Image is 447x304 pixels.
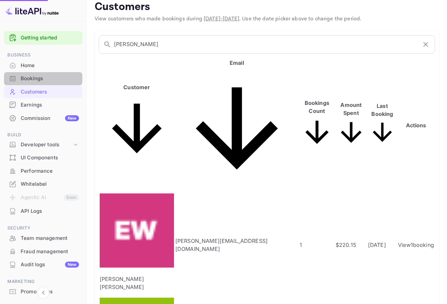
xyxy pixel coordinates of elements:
[4,205,82,217] a: API Logs
[100,275,174,291] p: [PERSON_NAME] [PERSON_NAME]
[4,278,82,285] span: Marketing
[21,180,79,188] div: Whitelabel
[336,241,367,249] p: $220.15
[4,151,82,164] a: UI Components
[4,232,82,244] a: Team management
[4,285,82,298] a: Promo codes
[4,285,82,298] div: Promo codes
[4,245,82,258] div: Fraud management
[4,59,82,71] a: Home
[21,261,79,269] div: Audit logs
[65,115,79,121] div: New
[21,248,79,256] div: Fraud management
[398,241,434,249] p: View 1 booking
[37,287,49,299] button: Collapse navigation
[21,34,79,42] a: Getting started
[21,88,79,96] div: Customers
[21,235,79,242] div: Team management
[4,51,82,59] span: Business
[4,59,82,72] div: Home
[4,224,82,232] span: Security
[21,154,79,162] div: UI Components
[21,62,79,69] div: Home
[65,262,79,268] div: New
[4,72,82,85] a: Bookings
[204,15,239,22] span: [DATE] - [DATE]
[336,102,367,149] span: Amount Spent
[21,115,79,122] div: Commission
[21,167,79,175] div: Performance
[21,207,79,215] div: API Logs
[4,131,82,139] span: Build
[21,288,79,296] div: Promo codes
[300,241,334,249] p: 1
[175,59,298,191] span: Email
[4,151,82,164] div: UI Components
[4,245,82,258] a: Fraud management
[100,193,174,268] img: Elizabeth Hardman Warburton
[100,84,174,167] span: Customer
[4,258,82,271] a: Audit logsNew
[95,15,361,22] span: View customers who made bookings during . Use the date picker above to change the period.
[21,101,79,109] div: Earnings
[21,141,72,149] div: Developer tools
[4,258,82,271] div: Audit logsNew
[4,178,82,190] a: Whitelabel
[114,35,417,54] input: Search customers by name or email...
[4,165,82,177] a: Performance
[21,75,79,83] div: Bookings
[4,112,82,124] a: CommissionNew
[4,31,82,45] div: Getting started
[300,100,334,151] span: Bookings Count
[4,86,82,98] a: Customers
[4,99,82,111] a: Earnings
[4,72,82,85] div: Bookings
[398,58,434,192] th: Actions
[5,5,59,16] img: LiteAPI logo
[4,139,82,151] div: Developer tools
[175,237,298,253] p: [PERSON_NAME][EMAIL_ADDRESS][DOMAIN_NAME]
[368,103,397,148] span: Last Booking
[4,112,82,125] div: CommissionNew
[95,0,439,14] p: Customers
[368,241,397,249] p: [DATE]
